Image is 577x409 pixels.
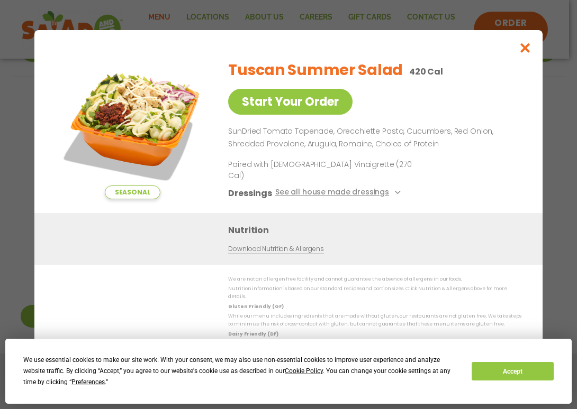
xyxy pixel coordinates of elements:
p: While our menu includes ingredients that are made without gluten, our restaurants are not gluten ... [228,312,521,329]
strong: Gluten Friendly (GF) [228,303,283,310]
button: Accept [472,362,553,380]
h3: Dressings [228,187,272,200]
p: Paired with [DEMOGRAPHIC_DATA] Vinaigrette (270 Cal) [228,159,424,181]
h3: Nutrition [228,224,527,237]
span: Seasonal [105,185,160,199]
h2: Tuscan Summer Salad [228,59,403,81]
p: SunDried Tomato Tapenade, Orecchiette Pasta, Cucumbers, Red Onion, Shredded Provolone, Arugula, R... [228,125,517,151]
div: We use essential cookies to make our site work. With your consent, we may also use non-essential ... [23,355,459,388]
p: 420 Cal [409,65,443,78]
img: Featured product photo for Tuscan Summer Salad [58,51,206,199]
a: Start Your Order [228,89,353,115]
span: Preferences [71,378,105,386]
a: Download Nutrition & Allergens [228,244,323,254]
button: Close modal [508,30,543,66]
button: See all house made dressings [275,187,404,200]
div: Cookie Consent Prompt [5,339,572,404]
span: Cookie Policy [285,367,323,375]
p: Nutrition information is based on our standard recipes and portion sizes. Click Nutrition & Aller... [228,285,521,301]
p: We are not an allergen free facility and cannot guarantee the absence of allergens in our foods. [228,275,521,283]
strong: Dairy Friendly (DF) [228,331,278,337]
